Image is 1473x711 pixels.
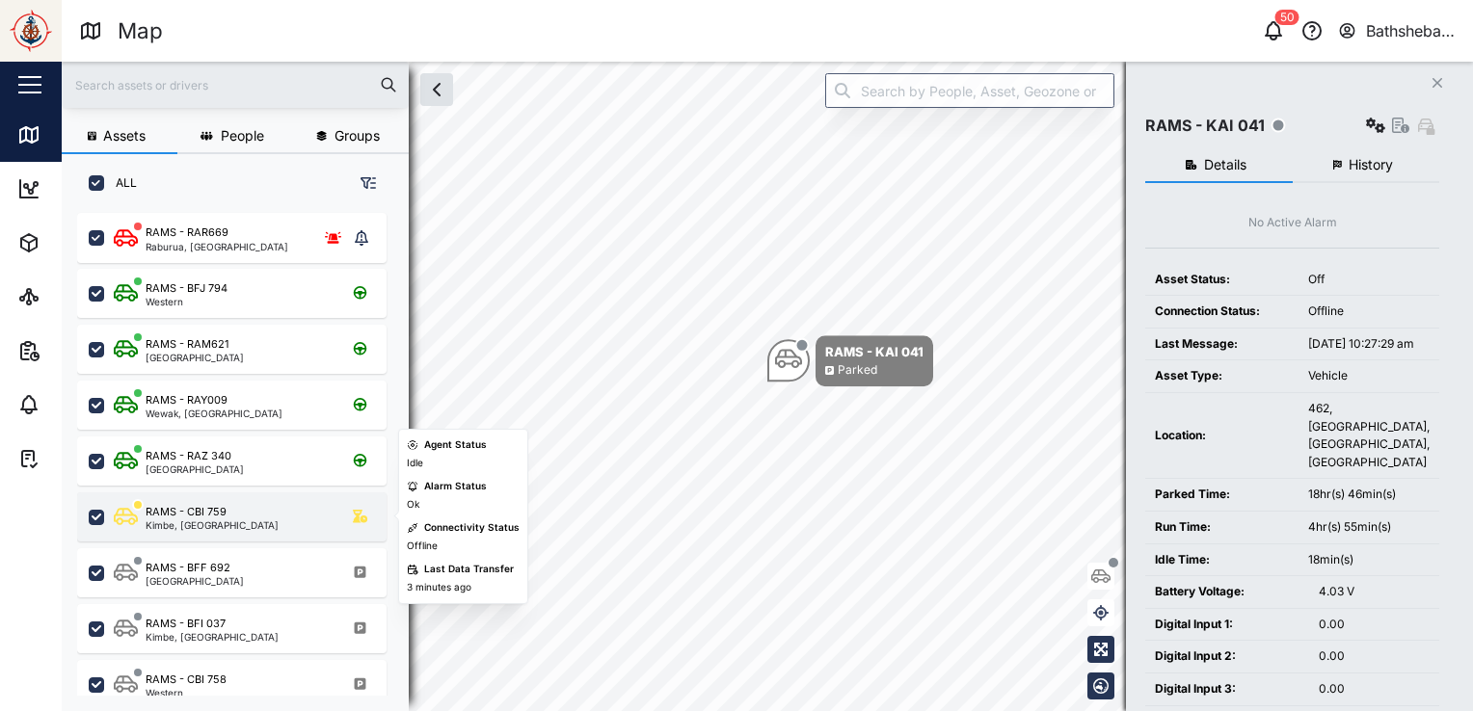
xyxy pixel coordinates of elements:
div: Parked [838,361,877,380]
div: Kimbe, [GEOGRAPHIC_DATA] [146,632,279,642]
div: RAMS - BFF 692 [146,560,230,576]
div: Western [146,297,228,306]
div: No Active Alarm [1248,214,1337,232]
button: Bathsheba Kare [1337,17,1458,44]
div: Dashboard [50,178,137,199]
img: Main Logo [10,10,52,52]
div: [GEOGRAPHIC_DATA] [146,576,244,586]
span: People [221,129,264,143]
div: Connection Status: [1155,303,1289,321]
div: RAMS - RAM621 [146,336,228,353]
div: Map marker [767,335,933,386]
div: Raburua, [GEOGRAPHIC_DATA] [146,242,288,251]
div: Alarm Status [424,479,487,494]
canvas: Map [62,62,1473,711]
div: 50 [1275,10,1299,25]
div: Reports [50,340,116,361]
div: 18min(s) [1308,551,1430,569]
div: RAMS - BFI 037 [146,616,226,632]
div: Sites [50,286,96,307]
div: 18hr(s) 46min(s) [1308,486,1430,504]
div: Tasks [50,448,103,469]
div: Alarms [50,394,110,415]
div: 4hr(s) 55min(s) [1308,518,1430,537]
div: RAMS - RAR669 [146,224,228,241]
input: Search by People, Asset, Geozone or Place [825,73,1114,108]
div: RAMS - CBI 758 [146,671,227,688]
div: Location: [1155,427,1289,445]
div: Map [118,14,163,48]
input: Search assets or drivers [73,70,397,99]
div: RAMS - CBI 759 [146,504,227,520]
div: Off [1308,271,1430,289]
div: [GEOGRAPHIC_DATA] [146,464,244,474]
label: ALL [104,175,137,191]
div: RAMS - KAI 041 [1145,114,1265,138]
div: Last Message: [1155,335,1289,354]
span: Assets [103,129,146,143]
div: Idle Time: [1155,551,1289,569]
span: Details [1204,158,1246,171]
div: Kimbe, [GEOGRAPHIC_DATA] [146,520,279,530]
div: [DATE] 10:27:29 am [1308,335,1430,354]
div: Assets [50,232,110,253]
div: Vehicle [1308,367,1430,385]
div: Run Time: [1155,518,1289,537]
div: Agent Status [424,437,487,453]
div: Offline [1308,303,1430,321]
div: RAMS - RAY009 [146,392,228,408]
div: Battery Voltage: [1155,583,1299,601]
div: Parked Time: [1155,486,1289,504]
div: RAMS - BFJ 794 [146,280,228,297]
div: 4.03 V [1319,583,1430,601]
div: Western [146,688,227,698]
div: Asset Status: [1155,271,1289,289]
div: Digital Input 1: [1155,616,1299,634]
div: Map [50,124,94,145]
div: grid [77,206,408,696]
div: [GEOGRAPHIC_DATA] [146,353,244,362]
div: RAMS - RAZ 340 [146,448,231,464]
div: 462, [GEOGRAPHIC_DATA], [GEOGRAPHIC_DATA], [GEOGRAPHIC_DATA] [1308,400,1430,471]
span: Groups [335,129,380,143]
span: History [1349,158,1393,171]
div: Asset Type: [1155,367,1289,385]
div: Digital Input 2: [1155,647,1299,666]
div: 0.00 [1319,680,1430,698]
div: RAMS - KAI 041 [825,342,924,361]
div: 0.00 [1319,616,1430,634]
div: Idle [407,456,423,471]
div: 0.00 [1319,647,1430,666]
div: Wewak, [GEOGRAPHIC_DATA] [146,408,282,418]
div: Digital Input 3: [1155,680,1299,698]
div: Bathsheba Kare [1366,19,1457,43]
